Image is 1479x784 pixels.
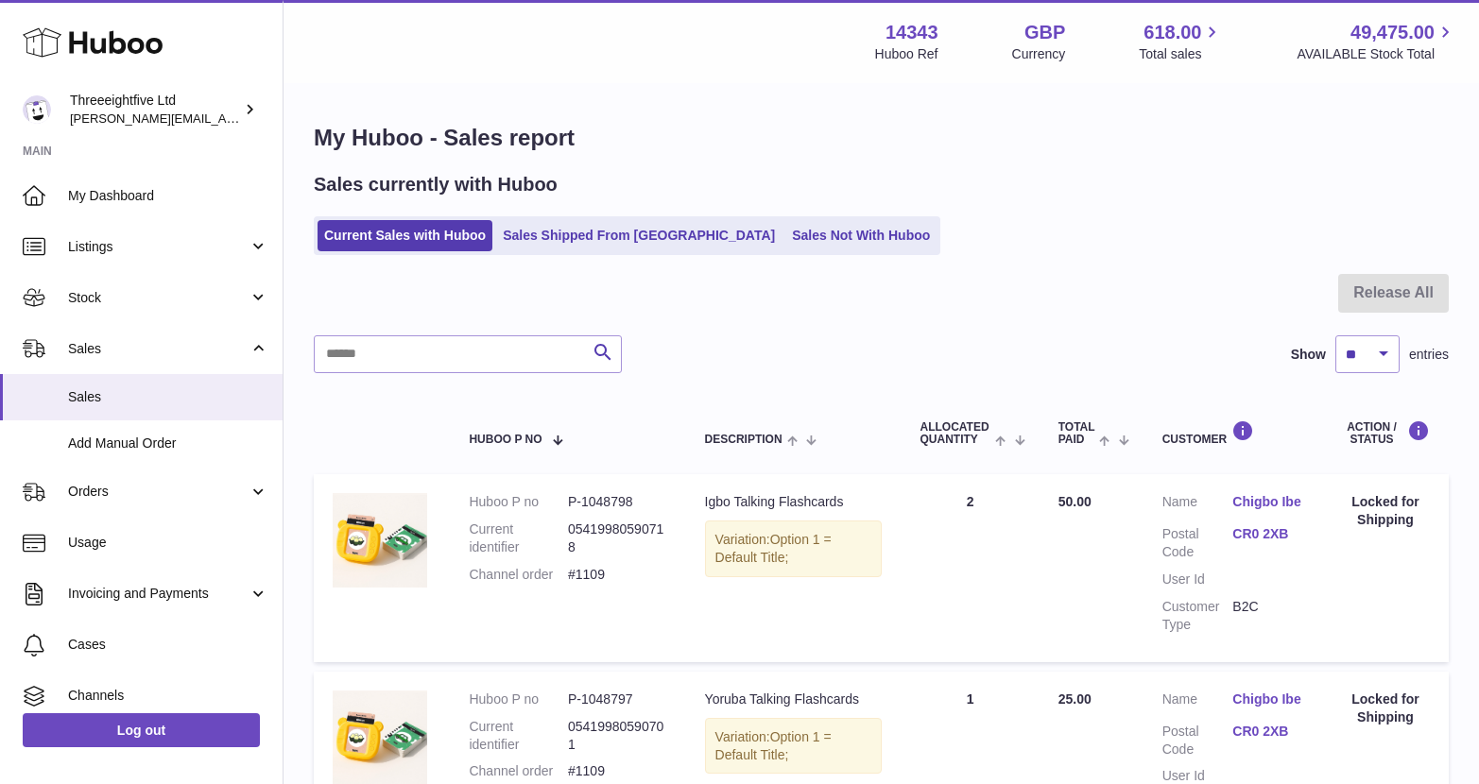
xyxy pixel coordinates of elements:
dt: Postal Code [1162,525,1233,561]
dd: #1109 [568,762,667,780]
dt: User Id [1162,571,1233,588]
dt: Name [1162,493,1233,516]
span: Total paid [1058,421,1095,446]
div: Locked for Shipping [1341,690,1430,726]
strong: GBP [1024,20,1065,45]
span: Option 1 = Default Title; [715,729,832,762]
span: My Dashboard [68,187,268,205]
span: Orders [68,483,249,501]
dt: Name [1162,690,1233,713]
div: Variation: [705,520,883,577]
dd: B2C [1232,598,1303,634]
a: Sales Shipped From [GEOGRAPHIC_DATA] [496,220,782,251]
dt: Channel order [469,762,568,780]
span: 618.00 [1144,20,1201,45]
dd: 05419980590701 [568,718,667,754]
h2: Sales currently with Huboo [314,172,558,197]
strong: 14343 [886,20,938,45]
dt: Channel order [469,566,568,584]
span: Stock [68,289,249,307]
span: 49,475.00 [1350,20,1435,45]
dt: Customer Type [1162,598,1233,634]
a: 49,475.00 AVAILABLE Stock Total [1297,20,1456,63]
dt: Huboo P no [469,493,568,511]
span: Invoicing and Payments [68,585,249,603]
div: Yoruba Talking Flashcards [705,690,883,708]
dt: Current identifier [469,718,568,754]
dd: 05419980590718 [568,520,667,556]
span: Add Manual Order [68,435,268,452]
td: 2 [901,474,1039,661]
span: Option 1 = Default Title; [715,532,832,565]
div: Huboo Ref [875,45,938,63]
span: Description [705,434,782,446]
a: Log out [23,713,260,747]
div: Currency [1012,45,1066,63]
span: AVAILABLE Stock Total [1297,45,1456,63]
span: Listings [68,238,249,256]
span: Total sales [1139,45,1223,63]
a: Chigbo Ibe [1232,690,1303,708]
img: Twi_Talking_Flashcards.jpg [333,493,427,588]
span: entries [1409,346,1449,364]
span: Sales [68,388,268,406]
img: james@threeeightfive.co [23,95,51,124]
a: CR0 2XB [1232,525,1303,543]
span: [PERSON_NAME][EMAIL_ADDRESS][DOMAIN_NAME] [70,111,379,126]
span: 50.00 [1058,494,1092,509]
span: Usage [68,534,268,552]
a: Sales Not With Huboo [785,220,937,251]
span: ALLOCATED Quantity [920,421,990,446]
div: Variation: [705,718,883,775]
div: Locked for Shipping [1341,493,1430,529]
span: Cases [68,636,268,654]
h1: My Huboo - Sales report [314,123,1449,153]
div: Threeeightfive Ltd [70,92,240,128]
a: 618.00 Total sales [1139,20,1223,63]
span: Huboo P no [469,434,542,446]
label: Show [1291,346,1326,364]
span: Channels [68,687,268,705]
div: Customer [1162,420,1303,446]
dd: P-1048798 [568,493,667,511]
a: Current Sales with Huboo [318,220,492,251]
dt: Postal Code [1162,723,1233,758]
span: 25.00 [1058,691,1092,707]
div: Action / Status [1341,420,1430,446]
dd: P-1048797 [568,690,667,708]
span: Sales [68,340,249,358]
dt: Current identifier [469,520,568,556]
div: Igbo Talking Flashcards [705,493,883,511]
a: Chigbo Ibe [1232,493,1303,511]
dd: #1109 [568,566,667,584]
a: CR0 2XB [1232,723,1303,741]
dt: Huboo P no [469,690,568,708]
